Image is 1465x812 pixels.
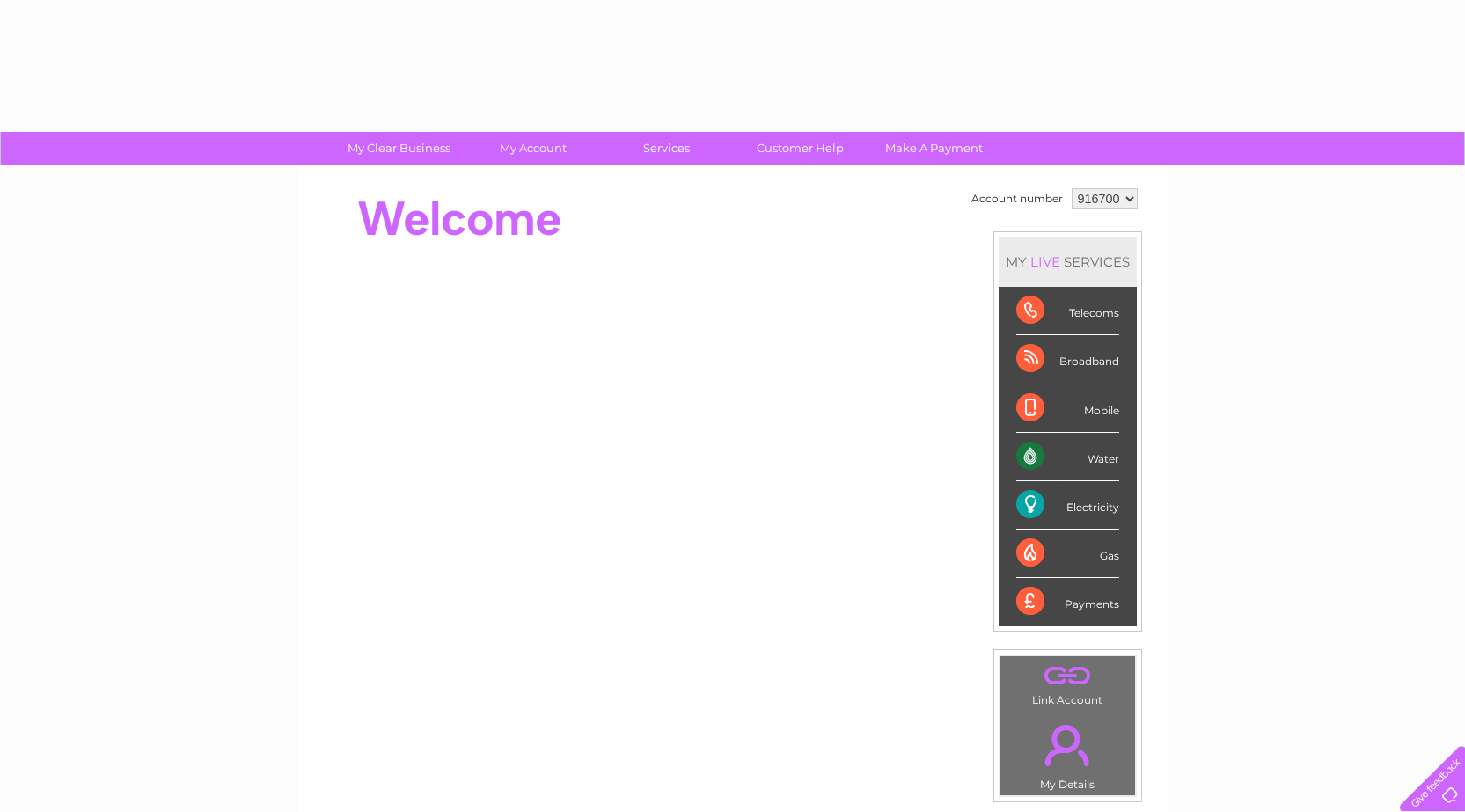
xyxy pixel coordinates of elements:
div: Electricity [1016,481,1119,530]
div: Gas [1016,530,1119,578]
a: My Clear Business [326,132,472,165]
a: . [1005,714,1131,776]
a: Make A Payment [861,132,1007,165]
a: My Account [460,132,605,165]
div: Broadband [1016,335,1119,384]
div: MY SERVICES [999,237,1137,287]
a: Services [594,132,739,165]
a: . [1005,661,1131,691]
div: Water [1016,433,1119,481]
td: Account number [967,184,1067,214]
div: LIVE [1027,253,1064,270]
div: Mobile [1016,384,1119,433]
td: Link Account [1000,655,1136,711]
a: Customer Help [728,132,873,165]
div: Payments [1016,578,1119,625]
div: Telecoms [1016,287,1119,335]
td: My Details [1000,710,1136,796]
